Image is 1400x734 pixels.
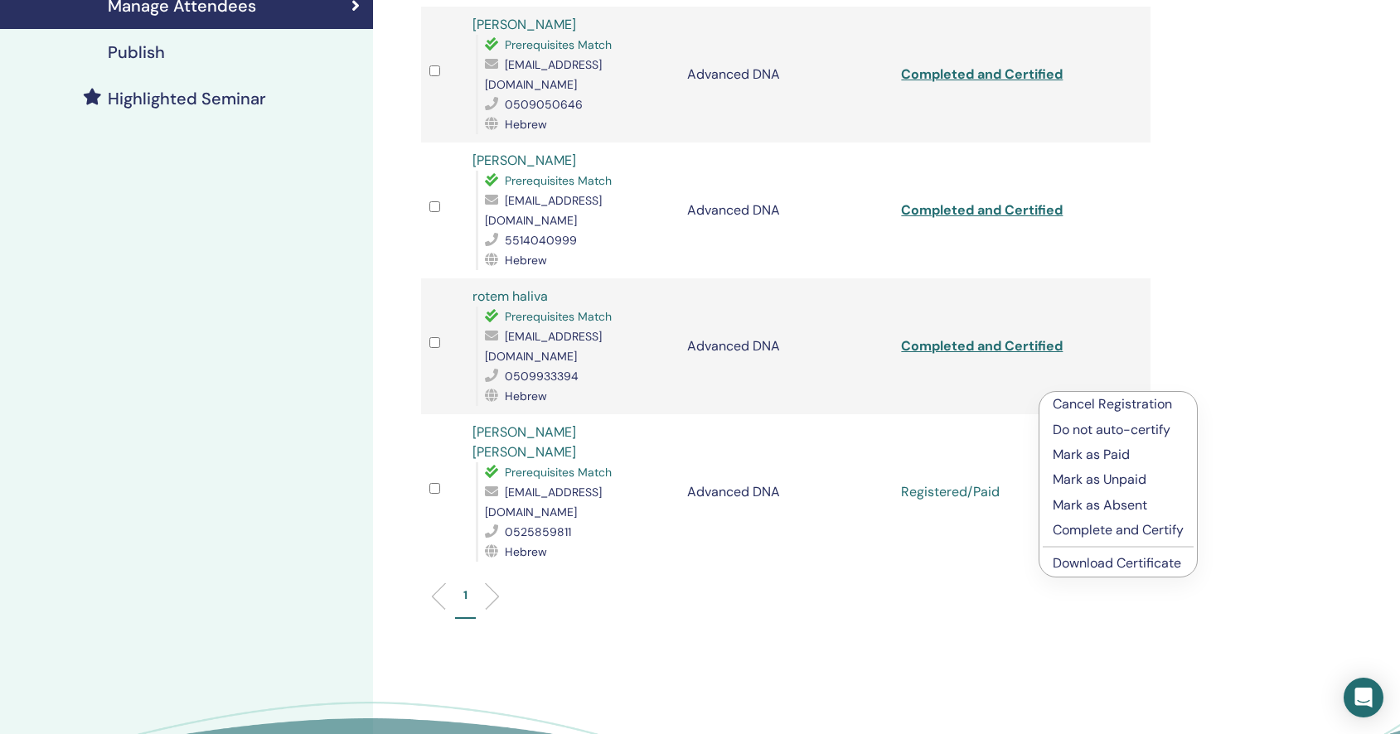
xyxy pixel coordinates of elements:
[472,152,576,169] a: [PERSON_NAME]
[505,253,547,268] span: Hebrew
[505,369,579,384] span: 0509933394
[108,89,266,109] h4: Highlighted Seminar
[505,465,612,480] span: Prerequisites Match
[472,16,576,33] a: [PERSON_NAME]
[1053,520,1184,540] p: Complete and Certify
[505,117,547,132] span: Hebrew
[679,142,894,278] td: Advanced DNA
[505,173,612,188] span: Prerequisites Match
[679,278,894,414] td: Advanced DNA
[1053,554,1181,572] a: Download Certificate
[472,423,576,461] a: [PERSON_NAME] [PERSON_NAME]
[1053,470,1184,490] p: Mark as Unpaid
[1053,445,1184,465] p: Mark as Paid
[901,337,1063,355] a: Completed and Certified
[505,37,612,52] span: Prerequisites Match
[505,524,571,539] span: 0525859811
[679,414,894,570] td: Advanced DNA
[505,389,547,403] span: Hebrew
[485,329,602,364] span: [EMAIL_ADDRESS][DOMAIN_NAME]
[505,233,577,248] span: 5514040999
[901,201,1063,219] a: Completed and Certified
[679,7,894,142] td: Advanced DNA
[1053,394,1184,414] p: Cancel Registration
[485,57,602,92] span: [EMAIL_ADDRESS][DOMAIN_NAME]
[485,193,602,228] span: [EMAIL_ADDRESS][DOMAIN_NAME]
[108,42,165,62] h4: Publish
[901,65,1063,83] a: Completed and Certified
[505,544,547,559] span: Hebrew
[1053,420,1184,440] p: Do not auto-certify
[472,287,548,305] a: rotem haliva
[505,309,612,324] span: Prerequisites Match
[1053,495,1184,515] p: Mark as Absent
[463,587,467,604] p: 1
[505,97,583,112] span: 0509050646
[485,485,602,519] span: [EMAIL_ADDRESS][DOMAIN_NAME]
[1344,678,1383,717] div: Open Intercom Messenger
